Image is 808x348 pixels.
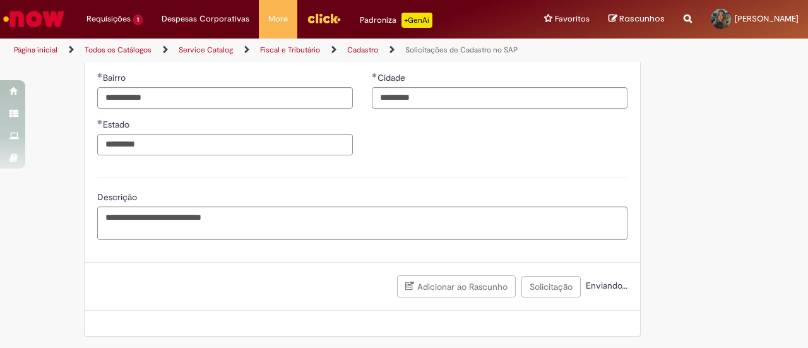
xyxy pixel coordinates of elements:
[583,280,627,291] span: Enviando...
[555,13,590,25] span: Favoritos
[14,45,57,55] a: Página inicial
[401,13,432,28] p: +GenAi
[133,15,143,25] span: 1
[268,13,288,25] span: More
[377,72,408,83] span: Cidade
[86,13,131,25] span: Requisições
[405,45,518,55] a: Solicitações de Cadastro no SAP
[260,45,320,55] a: Fiscal e Tributário
[1,6,66,32] img: ServiceNow
[97,134,353,155] input: Estado
[97,73,103,78] span: Obrigatório Preenchido
[162,13,249,25] span: Despesas Corporativas
[103,72,128,83] span: Bairro
[103,119,132,130] span: Estado
[97,207,627,240] textarea: Descrição
[609,13,665,25] a: Rascunhos
[307,9,341,28] img: click_logo_yellow_360x200.png
[97,191,140,203] span: Descrição
[179,45,233,55] a: Service Catalog
[619,13,665,25] span: Rascunhos
[372,73,377,78] span: Obrigatório Preenchido
[9,39,529,62] ul: Trilhas de página
[97,119,103,124] span: Obrigatório Preenchido
[85,45,151,55] a: Todos os Catálogos
[97,87,353,109] input: Bairro
[372,87,627,109] input: Cidade
[347,45,378,55] a: Cadastro
[735,13,799,24] span: [PERSON_NAME]
[360,13,432,28] div: Padroniza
